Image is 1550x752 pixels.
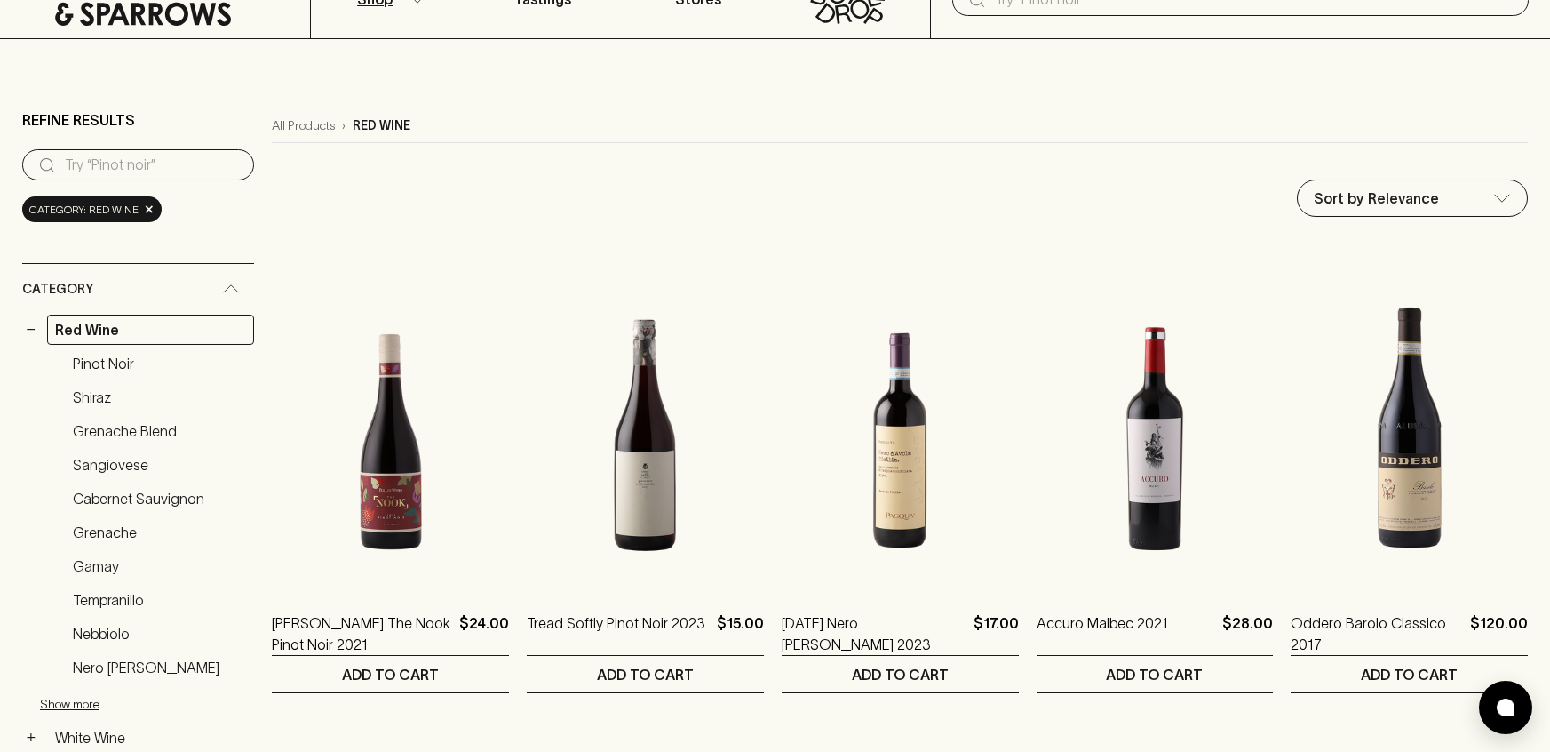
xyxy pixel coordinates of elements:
[272,116,335,135] a: All Products
[65,348,254,379] a: Pinot Noir
[852,664,949,685] p: ADD TO CART
[65,450,254,480] a: Sangiovese
[65,652,254,683] a: Nero [PERSON_NAME]
[65,551,254,581] a: Gamay
[342,116,346,135] p: ›
[1037,612,1168,655] a: Accuro Malbec 2021
[1314,188,1439,209] p: Sort by Relevance
[22,109,135,131] p: Refine Results
[272,656,509,692] button: ADD TO CART
[1106,664,1203,685] p: ADD TO CART
[65,619,254,649] a: Nebbiolo
[22,729,40,747] button: +
[527,656,764,692] button: ADD TO CART
[1298,180,1527,216] div: Sort by Relevance
[974,612,1019,655] p: $17.00
[527,275,764,586] img: Tread Softly Pinot Noir 2023
[459,612,509,655] p: $24.00
[782,612,966,655] a: [DATE] Nero [PERSON_NAME] 2023
[342,664,439,685] p: ADD TO CART
[1497,699,1514,716] img: bubble-icon
[65,151,240,180] input: Try “Pinot noir”
[597,664,694,685] p: ADD TO CART
[782,656,1019,692] button: ADD TO CART
[144,200,155,219] span: ×
[65,517,254,548] a: Grenache
[65,382,254,412] a: Shiraz
[47,315,254,345] a: Red Wine
[272,612,452,655] a: [PERSON_NAME] The Nook Pinot Noir 2021
[65,585,254,615] a: Tempranillo
[1470,612,1528,655] p: $120.00
[1291,656,1528,692] button: ADD TO CART
[1037,275,1274,586] img: Accuro Malbec 2021
[22,264,254,315] div: Category
[40,686,273,723] button: Show more
[717,612,764,655] p: $15.00
[1361,664,1458,685] p: ADD TO CART
[1222,612,1273,655] p: $28.00
[65,484,254,514] a: Cabernet Sauvignon
[22,278,93,300] span: Category
[1291,275,1528,586] img: Oddero Barolo Classico 2017
[527,612,705,655] a: Tread Softly Pinot Noir 2023
[353,116,410,135] p: red wine
[65,416,254,446] a: Grenache Blend
[22,321,40,339] button: −
[29,201,139,219] span: Category: red wine
[1291,612,1463,655] a: Oddero Barolo Classico 2017
[272,275,509,586] img: Buller The Nook Pinot Noir 2021
[1037,656,1274,692] button: ADD TO CART
[782,275,1019,586] img: Pasqua Nero d'Avola 2023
